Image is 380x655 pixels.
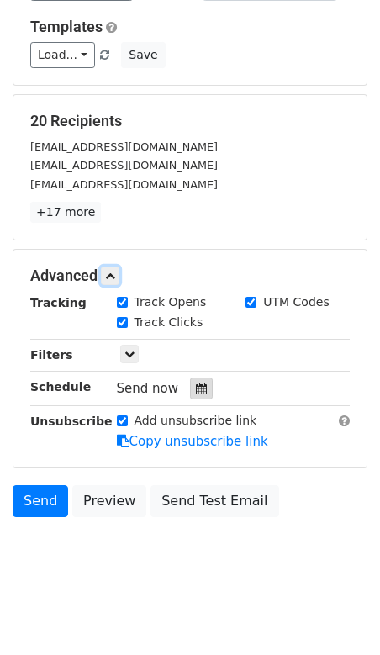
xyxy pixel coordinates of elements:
[30,380,91,394] strong: Schedule
[30,348,73,362] strong: Filters
[150,485,278,517] a: Send Test Email
[30,415,113,428] strong: Unsubscribe
[72,485,146,517] a: Preview
[30,178,218,191] small: [EMAIL_ADDRESS][DOMAIN_NAME]
[30,112,350,130] h5: 20 Recipients
[30,296,87,309] strong: Tracking
[117,381,179,396] span: Send now
[30,42,95,68] a: Load...
[30,18,103,35] a: Templates
[30,267,350,285] h5: Advanced
[30,140,218,153] small: [EMAIL_ADDRESS][DOMAIN_NAME]
[121,42,165,68] button: Save
[30,159,218,172] small: [EMAIL_ADDRESS][DOMAIN_NAME]
[135,412,257,430] label: Add unsubscribe link
[30,202,101,223] a: +17 more
[13,485,68,517] a: Send
[135,314,203,331] label: Track Clicks
[117,434,268,449] a: Copy unsubscribe link
[135,293,207,311] label: Track Opens
[263,293,329,311] label: UTM Codes
[296,574,380,655] iframe: Chat Widget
